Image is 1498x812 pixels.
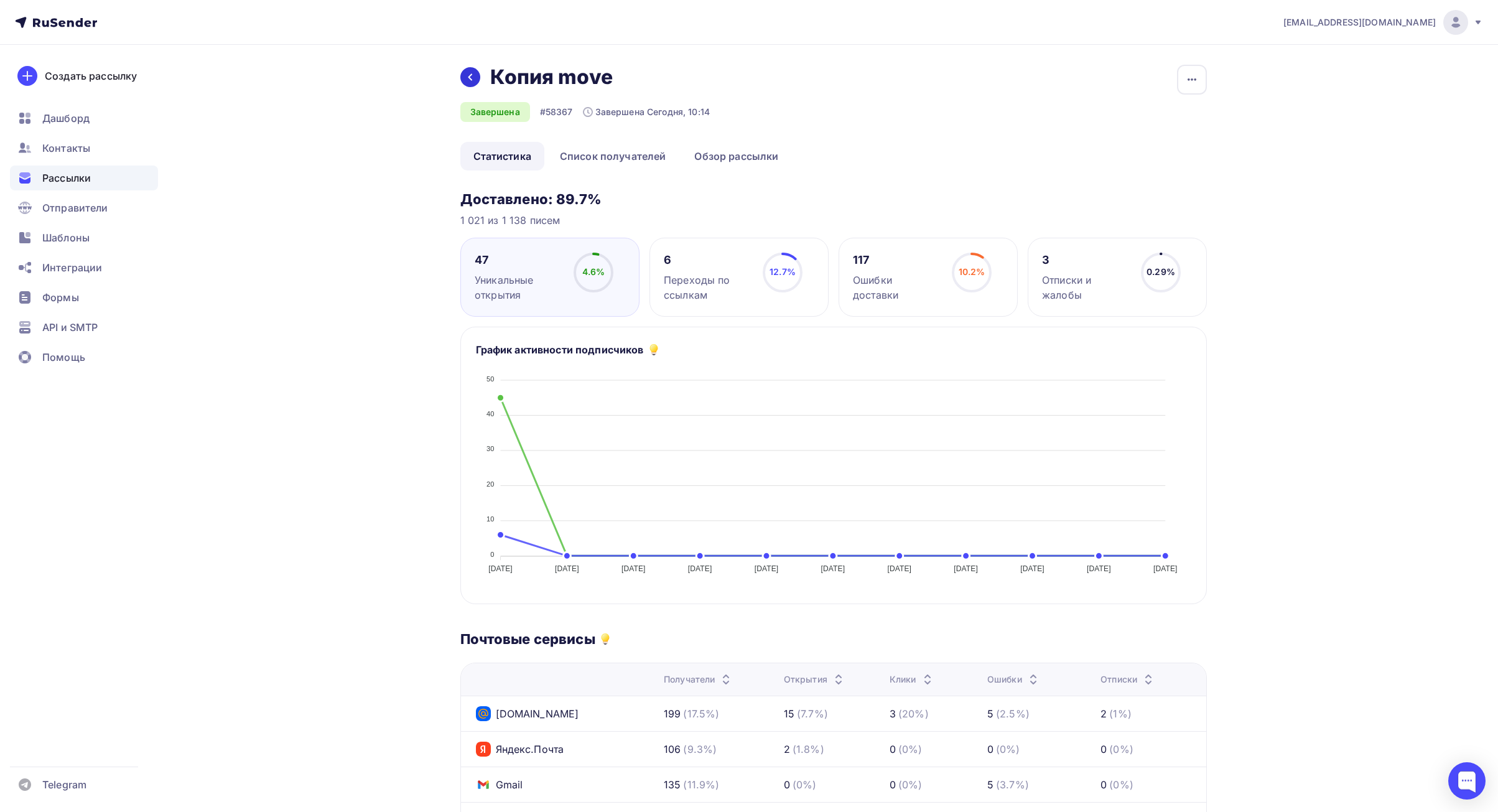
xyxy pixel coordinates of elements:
div: (0%) [1109,777,1133,792]
div: Открытия [784,673,846,686]
div: [DOMAIN_NAME] [476,706,579,721]
span: Помощь [42,350,85,365]
div: (20%) [898,706,929,721]
span: Интеграции [42,260,102,275]
div: 15 [784,706,794,721]
tspan: 0 [490,551,494,558]
span: Рассылки [42,170,91,185]
a: Формы [10,285,158,310]
span: API и SMTP [42,320,98,335]
div: (0%) [996,742,1020,757]
div: 106 [664,742,681,757]
span: Шаблоны [42,230,90,245]
span: Telegram [42,777,86,792]
tspan: [DATE] [1153,564,1177,573]
h2: Копия move [490,65,613,90]
div: Отписки и жалобы [1042,273,1130,302]
tspan: [DATE] [1087,564,1111,573]
a: Статистика [460,142,544,170]
a: Контакты [10,136,158,161]
div: Ошибки доставки [853,273,941,302]
div: 1 021 из 1 138 писем [460,213,1207,228]
tspan: [DATE] [821,564,845,573]
div: #58367 [540,106,573,118]
tspan: [DATE] [887,564,911,573]
div: Завершена [460,102,530,122]
div: Яндекс.Почта [476,742,564,757]
span: Отправители [42,200,108,215]
div: 2 [784,742,790,757]
div: Gmail [476,777,523,792]
tspan: [DATE] [754,564,778,573]
div: (0%) [898,777,923,792]
div: Получатели [664,673,733,686]
a: Список получателей [547,142,679,170]
tspan: [DATE] [687,564,712,573]
a: Шаблоны [10,225,158,250]
div: (3.7%) [996,777,1029,792]
span: [EMAIL_ADDRESS][DOMAIN_NAME] [1283,16,1436,29]
div: (7.7%) [797,706,828,721]
tspan: 50 [486,375,495,383]
div: Переходы по ссылкам [664,273,751,302]
a: [EMAIL_ADDRESS][DOMAIN_NAME] [1283,10,1483,35]
div: 117 [853,253,941,268]
tspan: 10 [486,515,495,523]
div: 3 [1042,253,1130,268]
div: (9.3%) [683,742,717,757]
tspan: [DATE] [1020,564,1044,573]
div: 0 [1100,777,1107,792]
tspan: 40 [486,410,495,418]
div: (0%) [793,777,817,792]
a: Рассылки [10,166,158,190]
span: 10.2% [959,266,985,277]
div: 0 [784,777,790,792]
div: 2 [1100,706,1107,721]
div: Уникальные открытия [475,273,562,302]
a: Дашборд [10,106,158,131]
h3: Почтовые сервисы [460,630,595,648]
div: 47 [475,253,562,268]
span: Формы [42,290,79,305]
div: (0%) [898,742,923,757]
div: 0 [890,777,896,792]
div: (1%) [1109,706,1132,721]
div: 0 [1100,742,1107,757]
h3: Доставлено: 89.7% [460,190,1207,208]
span: Контакты [42,141,90,156]
div: 0 [987,742,993,757]
div: (1.8%) [793,742,824,757]
div: Завершена Сегодня, 10:14 [583,106,710,118]
div: 5 [987,777,993,792]
tspan: 20 [486,480,495,488]
div: Отписки [1100,673,1156,686]
tspan: [DATE] [621,564,645,573]
div: 6 [664,253,751,268]
span: 4.6% [582,266,605,277]
div: Создать рассылку [45,68,137,83]
div: Клики [890,673,935,686]
div: (0%) [1109,742,1133,757]
div: 0 [890,742,896,757]
a: Отправители [10,195,158,220]
div: Ошибки [987,673,1041,686]
a: Обзор рассылки [681,142,791,170]
div: 135 [664,777,681,792]
div: 5 [987,706,993,721]
tspan: [DATE] [954,564,978,573]
span: 0.29% [1147,266,1175,277]
span: Дашборд [42,111,90,126]
h5: График активности подписчиков [476,342,644,357]
span: 12.7% [770,266,796,277]
tspan: [DATE] [555,564,579,573]
div: (17.5%) [683,706,719,721]
tspan: 30 [486,445,495,452]
tspan: [DATE] [488,564,513,573]
div: 3 [890,706,896,721]
div: (11.9%) [683,777,719,792]
div: (2.5%) [996,706,1030,721]
div: 199 [664,706,681,721]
